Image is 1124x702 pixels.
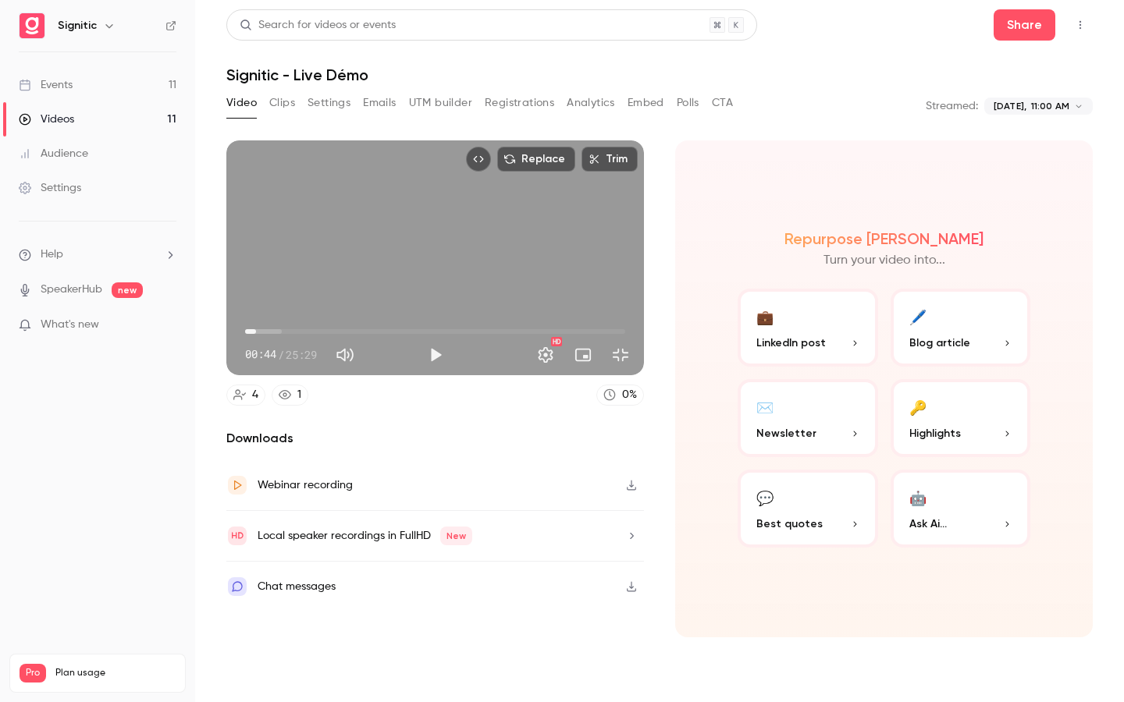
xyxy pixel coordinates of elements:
[712,90,733,115] button: CTA
[485,90,554,115] button: Registrations
[226,90,257,115] button: Video
[286,346,317,363] span: 25:29
[891,470,1031,548] button: 🤖Ask Ai...
[784,229,983,248] h2: Repurpose [PERSON_NAME]
[19,246,176,263] li: help-dropdown-opener
[258,526,472,545] div: Local speaker recordings in FullHD
[363,90,396,115] button: Emails
[226,385,265,406] a: 4
[297,387,301,403] div: 1
[240,17,396,34] div: Search for videos or events
[628,90,664,115] button: Embed
[1068,12,1093,37] button: Top Bar Actions
[909,304,927,328] div: 🖊️
[41,246,63,263] span: Help
[738,379,878,457] button: ✉️Newsletter
[245,346,317,363] div: 00:44
[1031,99,1069,113] span: 11:00 AM
[891,379,1031,457] button: 🔑Highlights
[55,667,176,679] span: Plan usage
[756,485,774,509] div: 💬
[420,339,451,370] button: Play
[41,317,99,333] span: What's new
[269,90,295,115] button: Clips
[20,664,46,682] span: Pro
[756,425,816,441] span: Newsletter
[567,339,599,370] button: Turn on miniplayer
[252,387,258,403] div: 4
[258,476,353,495] div: Webinar recording
[278,346,284,363] span: /
[756,516,823,532] span: Best quotes
[823,251,945,270] p: Turn your video into...
[909,516,947,532] span: Ask Ai...
[582,147,638,172] button: Trim
[909,395,927,419] div: 🔑
[272,385,308,406] a: 1
[409,90,472,115] button: UTM builder
[994,99,1026,113] span: [DATE],
[756,304,774,328] div: 💼
[530,339,561,370] button: Settings
[551,337,562,346] div: HD
[19,180,81,196] div: Settings
[466,147,491,172] button: Embed video
[567,90,615,115] button: Analytics
[245,346,276,363] span: 00:44
[19,77,73,93] div: Events
[738,470,878,548] button: 💬Best quotes
[756,395,774,419] div: ✉️
[605,339,636,370] button: Exit full screen
[226,429,644,448] h2: Downloads
[909,335,970,351] span: Blog article
[891,289,1031,367] button: 🖊️Blog article
[41,282,102,298] a: SpeakerHub
[622,387,637,403] div: 0 %
[909,485,927,509] div: 🤖
[19,146,88,161] div: Audience
[440,526,472,545] span: New
[497,147,575,172] button: Replace
[19,112,74,127] div: Videos
[58,18,97,34] h6: Signitic
[329,339,361,370] button: Mute
[308,90,350,115] button: Settings
[738,289,878,367] button: 💼LinkedIn post
[677,90,699,115] button: Polls
[20,13,44,38] img: Signitic
[756,335,826,351] span: LinkedIn post
[226,66,1093,84] h1: Signitic - Live Démo
[909,425,961,441] span: Highlights
[596,385,644,406] a: 0%
[926,98,978,114] p: Streamed:
[994,9,1055,41] button: Share
[112,282,143,298] span: new
[258,577,336,596] div: Chat messages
